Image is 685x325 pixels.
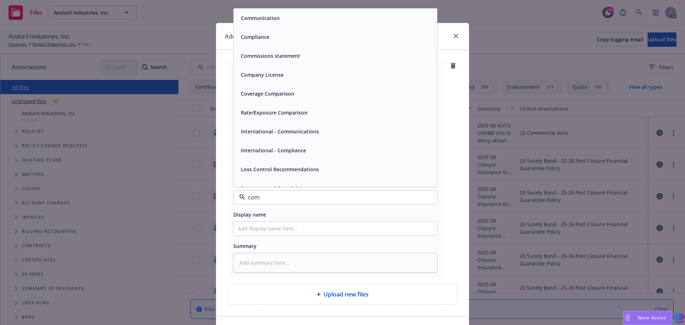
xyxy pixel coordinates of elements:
h1: Add files [225,32,249,41]
button: Coverage Comparison [241,90,294,97]
button: Nova Assist [623,311,672,325]
span: Summary [233,243,257,249]
input: Add display name here... [234,222,437,235]
button: Summons and Complaint [241,184,303,192]
button: Communication [241,14,280,22]
button: International - Compliance [241,147,306,154]
button: International - Communications [241,128,319,135]
span: Upload new files [324,290,369,299]
img: svg+xml;base64,PHN2ZyB3aWR0aD0iMzQiIGhlaWdodD0iMzQiIHZpZXdCb3g9IjAgMCAzNCAzNCIgZmlsbD0ibm9uZSIgeG... [673,312,685,325]
span: Nova Assist [638,315,666,321]
div: Upload new files [228,284,457,305]
div: Drag to move [623,311,632,325]
button: Rate/Exposure Comparison [241,109,308,116]
input: Filter by keyword [245,193,423,202]
a: close [452,32,460,40]
span: Display name [233,211,266,218]
button: Company License [241,71,284,78]
button: Compliance [241,33,269,41]
a: remove [449,61,457,70]
button: Commissions statement [241,52,300,60]
button: Loss Control Recommendations [241,166,319,173]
